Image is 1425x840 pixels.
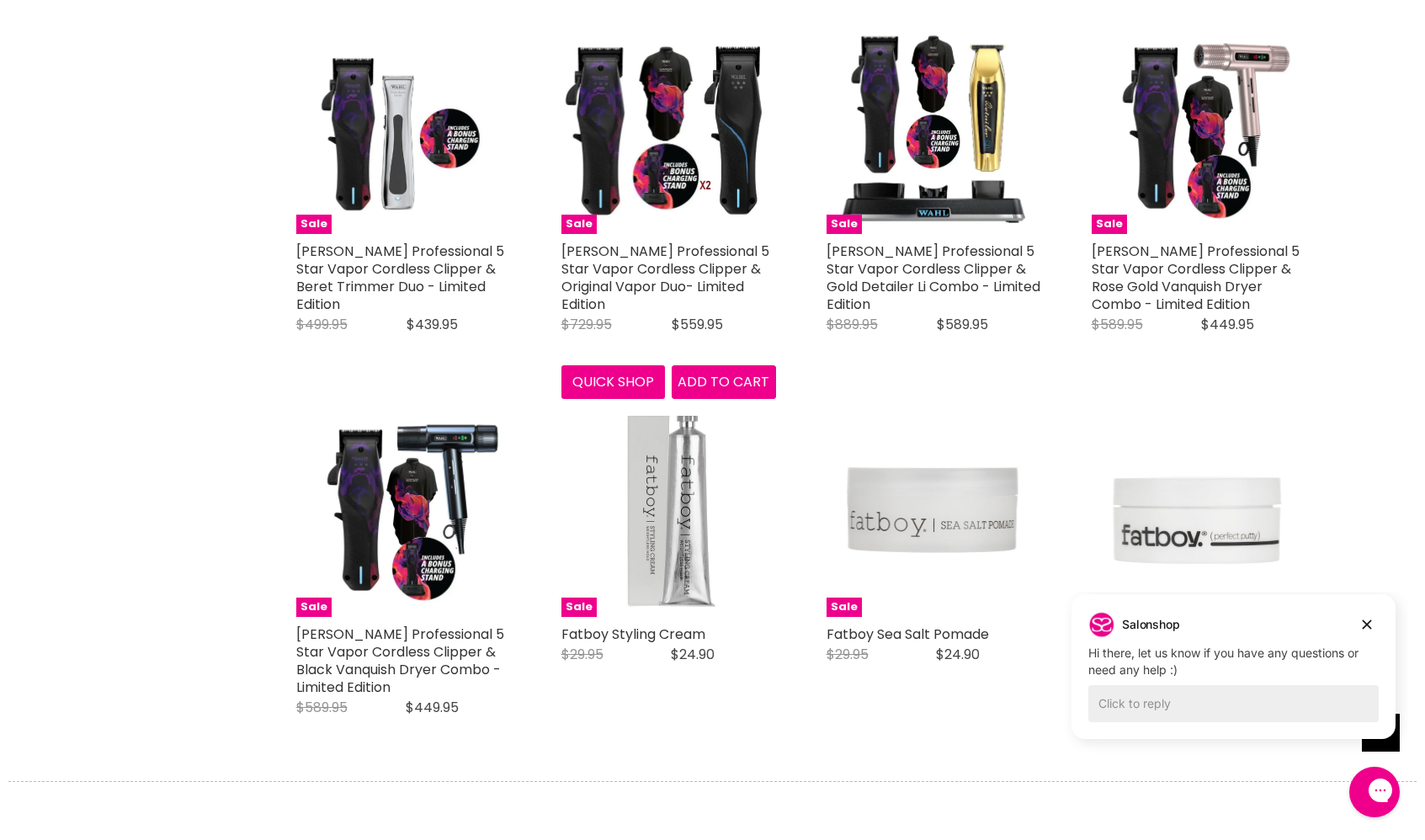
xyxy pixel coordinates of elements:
span: Sale [561,598,597,617]
a: [PERSON_NAME] Professional 5 Star Vapor Cordless Clipper & Black Vanquish Dryer Combo - Limited E... [296,625,504,697]
span: Sale [296,215,332,234]
a: Wahl Professional 5 Star Vapor Cordless Clipper & Black Vanquish Dryer Combo - Limited Edition Sale [296,402,511,617]
a: Fatboy Sea Salt Pomade [827,625,989,644]
iframe: To enrich screen reader interactions, please activate Accessibility in Grammarly extension settings [1059,592,1408,764]
a: Wahl Professional 5 Star Vapor Cordless Clipper & Gold Detailer Li Combo - Limited Edition Sale [827,19,1041,234]
span: $449.95 [406,698,459,717]
a: Wahl Professional 5 Star Vapor Cordless Clipper & Rose Gold Vanquish Dryer Combo - Limited Editio... [1092,19,1306,234]
span: Sale [296,598,332,617]
span: Sale [561,215,597,234]
span: $559.95 [672,315,723,334]
a: [PERSON_NAME] Professional 5 Star Vapor Cordless Clipper & Rose Gold Vanquish Dryer Combo - Limit... [1092,242,1300,314]
a: Fatboy Perfect Putty Sale [1092,402,1306,617]
span: Sale [1092,215,1127,234]
span: Add to cart [678,372,769,391]
img: Fatboy Perfect Putty [1092,402,1306,617]
span: $729.95 [561,315,612,334]
span: $589.95 [937,315,988,334]
a: [PERSON_NAME] Professional 5 Star Vapor Cordless Clipper & Beret Trimmer Duo - Limited Edition [296,242,504,314]
a: Fatboy Styling Cream Sale [561,402,776,617]
span: Sale [827,215,862,234]
span: $589.95 [296,698,348,717]
img: Wahl Professional 5 Star Vapor Cordless Clipper & Gold Detailer Li Combo - Limited Edition [827,19,1041,234]
span: $889.95 [827,315,878,334]
a: Wahl Professional 5 Star Vapor Cordless Clipper & Beret Trimmer Duo - Limited Edition Sale [296,19,511,234]
span: $499.95 [296,315,348,334]
a: Fatboy Styling Cream [561,625,705,644]
span: $439.95 [407,315,458,334]
img: Wahl Professional 5 Star Vapor Cordless Clipper & Beret Trimmer Duo - Limited Edition [296,19,511,234]
span: $29.95 [827,645,869,664]
span: $24.90 [936,645,980,664]
a: Wahl Professional 5 Star Vapor Cordless Clipper & Original Vapor Duo- Limited Edition Sale [561,19,776,234]
span: Sale [827,598,862,617]
span: $449.95 [1201,315,1254,334]
img: Fatboy Sea Salt Pomade [827,402,1041,617]
a: [PERSON_NAME] Professional 5 Star Vapor Cordless Clipper & Original Vapor Duo- Limited Edition [561,242,769,314]
img: Wahl Professional 5 Star Vapor Cordless Clipper & Original Vapor Duo- Limited Edition [561,19,776,234]
button: Add to cart [672,365,776,399]
iframe: Gorgias live chat messenger [1341,761,1408,823]
a: [PERSON_NAME] Professional 5 Star Vapor Cordless Clipper & Gold Detailer Li Combo - Limited Edition [827,242,1040,314]
img: Fatboy Styling Cream [561,402,776,617]
span: $589.95 [1092,315,1143,334]
img: Wahl Professional 5 Star Vapor Cordless Clipper & Black Vanquish Dryer Combo - Limited Edition [296,402,511,617]
a: Fatboy Sea Salt Pomade Sale [827,402,1041,617]
img: Wahl Professional 5 Star Vapor Cordless Clipper & Rose Gold Vanquish Dryer Combo - Limited Edition [1092,19,1306,234]
span: $29.95 [561,645,603,664]
button: Quick shop [561,365,666,399]
span: $24.90 [671,645,715,664]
